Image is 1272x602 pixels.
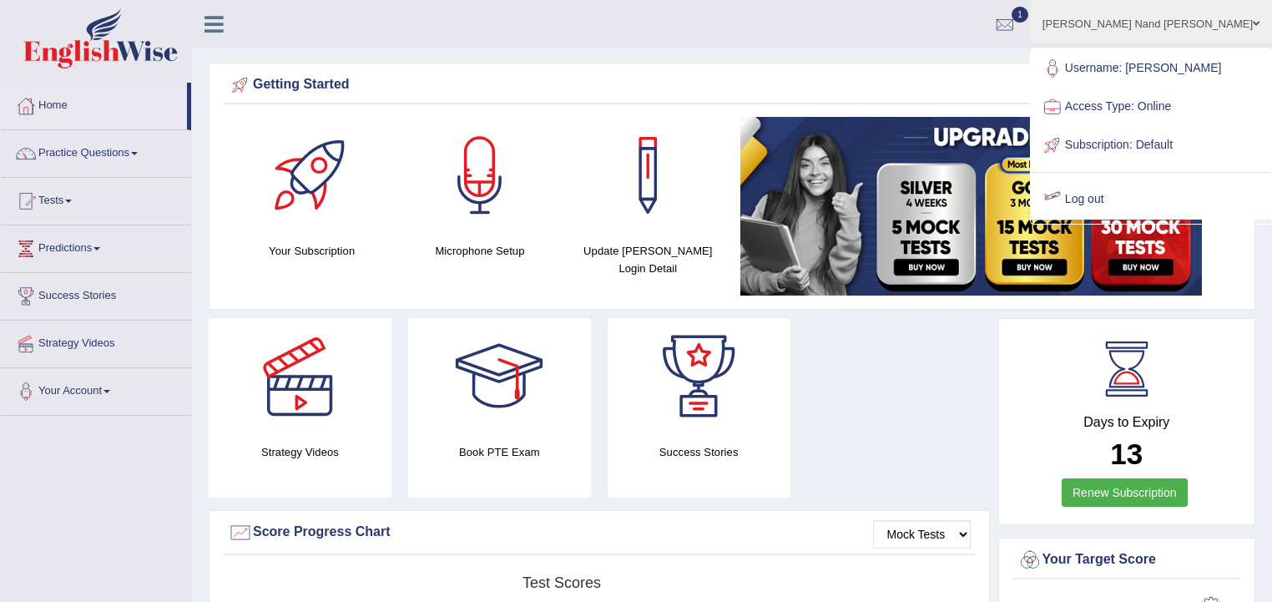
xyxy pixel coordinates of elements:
[1,130,191,172] a: Practice Questions
[1,273,191,315] a: Success Stories
[740,117,1202,296] img: small5.jpg
[1032,88,1270,126] a: Access Type: Online
[522,574,601,591] tspan: Test scores
[404,242,555,260] h4: Microphone Setup
[1,225,191,267] a: Predictions
[1,83,187,124] a: Home
[408,443,591,461] h4: Book PTE Exam
[228,520,971,545] div: Score Progress Chart
[1,368,191,410] a: Your Account
[1,321,191,362] a: Strategy Videos
[236,242,387,260] h4: Your Subscription
[1032,126,1270,164] a: Subscription: Default
[573,242,724,277] h4: Update [PERSON_NAME] Login Detail
[1012,7,1028,23] span: 1
[1032,180,1270,219] a: Log out
[1032,49,1270,88] a: Username: [PERSON_NAME]
[228,73,1236,98] div: Getting Started
[209,443,391,461] h4: Strategy Videos
[1,178,191,220] a: Tests
[1110,438,1143,470] b: 13
[608,443,790,461] h4: Success Stories
[1062,478,1188,507] a: Renew Subscription
[1017,415,1237,430] h4: Days to Expiry
[1017,548,1237,573] div: Your Target Score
